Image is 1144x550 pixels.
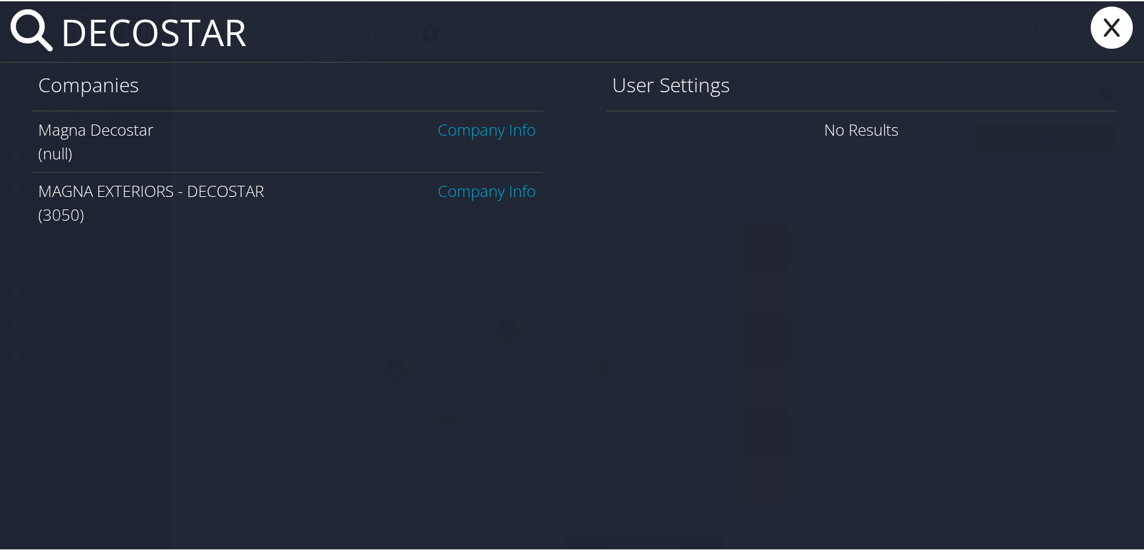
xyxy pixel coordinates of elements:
[613,70,1111,97] h1: User Settings
[438,179,536,200] a: Company Info
[38,117,536,140] div: Magna Decostar
[438,117,536,139] a: Company Info
[606,109,1118,147] div: No Results
[38,140,536,164] div: (null)
[38,202,536,225] div: (3050)
[38,70,536,97] h1: Companies
[38,179,264,200] span: MAGNA EXTERIORS - DECOSTAR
